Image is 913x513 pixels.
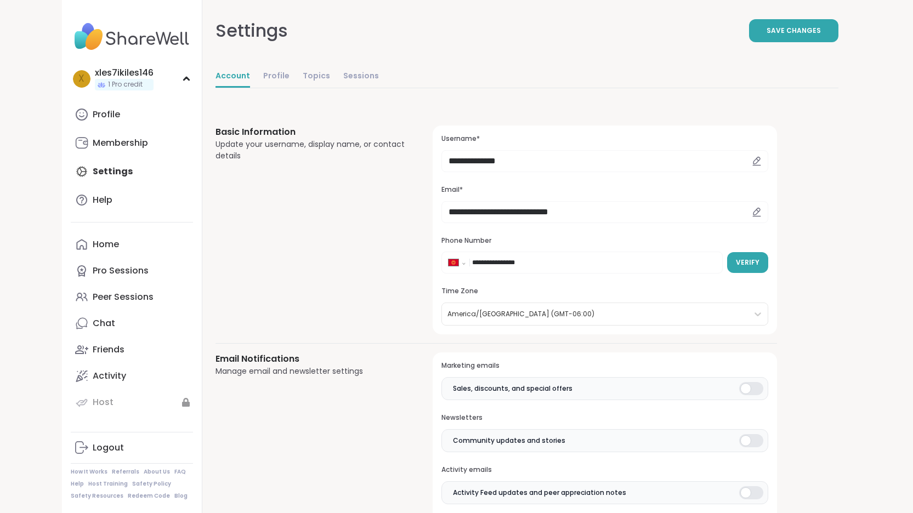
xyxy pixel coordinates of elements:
a: Host [71,389,193,415]
a: Friends [71,337,193,363]
div: Update your username, display name, or contact details [216,139,407,162]
span: 1 Pro credit [108,80,143,89]
a: Profile [263,66,290,88]
span: Verify [736,258,759,267]
span: x [78,72,84,86]
a: FAQ [174,468,186,476]
h3: Newsletters [441,413,768,423]
img: ShareWell Nav Logo [71,18,193,56]
div: Peer Sessions [93,291,154,303]
div: Host [93,396,114,408]
div: Logout [93,442,124,454]
span: Sales, discounts, and special offers [453,384,572,394]
a: Logout [71,435,193,461]
span: Community updates and stories [453,436,565,446]
div: Manage email and newsletter settings [216,366,407,377]
a: Sessions [343,66,379,88]
h3: Time Zone [441,287,768,296]
a: Profile [71,101,193,128]
a: Help [71,187,193,213]
div: xles7ikiles146 [95,67,154,79]
a: Membership [71,130,193,156]
a: Home [71,231,193,258]
a: Redeem Code [128,492,170,500]
a: Account [216,66,250,88]
h3: Email* [441,185,768,195]
a: Referrals [112,468,139,476]
div: Chat [93,317,115,329]
span: Save Changes [767,26,821,36]
h3: Marketing emails [441,361,768,371]
button: Verify [727,252,768,273]
span: Activity Feed updates and peer appreciation notes [453,488,626,498]
div: Settings [216,18,288,44]
a: Help [71,480,84,488]
h3: Basic Information [216,126,407,139]
a: Topics [303,66,330,88]
h3: Phone Number [441,236,768,246]
a: Peer Sessions [71,284,193,310]
button: Save Changes [749,19,838,42]
a: Host Training [88,480,128,488]
a: Pro Sessions [71,258,193,284]
div: Home [93,238,119,250]
div: Pro Sessions [93,265,149,277]
div: Membership [93,137,148,149]
h3: Activity emails [441,465,768,475]
a: How It Works [71,468,107,476]
div: Activity [93,370,126,382]
a: Chat [71,310,193,337]
div: Profile [93,109,120,121]
a: Safety Policy [132,480,171,488]
a: Safety Resources [71,492,123,500]
h3: Email Notifications [216,352,407,366]
div: Friends [93,344,124,356]
a: About Us [144,468,170,476]
h3: Username* [441,134,768,144]
a: Blog [174,492,188,500]
div: Help [93,194,112,206]
a: Activity [71,363,193,389]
